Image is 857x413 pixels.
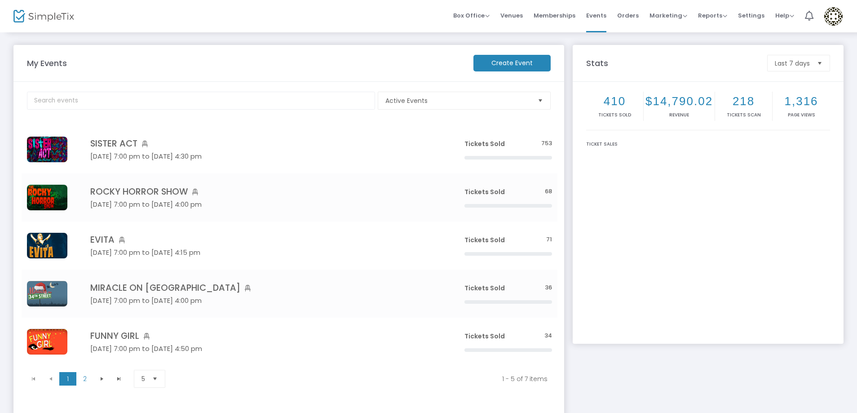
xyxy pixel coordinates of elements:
[774,94,828,108] h2: 1,316
[181,374,548,383] kendo-pager-info: 1 - 5 of 7 items
[385,96,530,105] span: Active Events
[645,94,713,108] h2: $14,790.02
[473,55,551,71] m-button: Create Event
[90,200,437,209] h5: [DATE] 7:00 pm to [DATE] 4:00 pm
[588,94,641,108] h2: 410
[645,111,713,118] p: Revenue
[586,141,830,147] div: Ticket Sales
[27,233,67,258] img: 638869797523440797CarlosFranco-AETEvitaHome.png
[27,329,67,355] img: CarlosFranco-AETFunnyGirlHome.png
[534,92,547,109] button: Select
[774,111,828,118] p: Page Views
[649,11,687,20] span: Marketing
[98,375,106,382] span: Go to the next page
[90,152,437,160] h5: [DATE] 7:00 pm to [DATE] 4:30 pm
[27,92,375,110] input: Search events
[115,375,123,382] span: Go to the last page
[149,370,161,387] button: Select
[90,138,437,149] h4: SISTER ACT
[588,111,641,118] p: Tickets sold
[27,281,67,306] img: CarlosFranco-2025-03-2022.08.14-AETMiracleon34thStreetHome.png
[453,11,490,20] span: Box Office
[545,284,552,292] span: 36
[90,297,437,305] h5: [DATE] 7:00 pm to [DATE] 4:00 pm
[464,139,505,148] span: Tickets Sold
[775,11,794,20] span: Help
[717,111,770,118] p: Tickets Scan
[464,332,505,341] span: Tickets Sold
[90,331,437,341] h4: FUNNY GIRL
[76,372,93,386] span: Page 2
[813,55,826,71] button: Select
[22,125,557,366] div: Data table
[90,187,437,197] h4: ROCKY HORROR SHOW
[464,284,505,293] span: Tickets Sold
[110,372,128,386] span: Go to the last page
[22,57,469,69] m-panel-title: My Events
[546,235,552,244] span: 71
[464,187,505,196] span: Tickets Sold
[534,4,575,27] span: Memberships
[90,249,437,257] h5: [DATE] 7:00 pm to [DATE] 4:15 pm
[582,57,763,69] m-panel-title: Stats
[93,372,110,386] span: Go to the next page
[59,372,76,386] span: Page 1
[545,187,552,196] span: 68
[464,235,505,244] span: Tickets Sold
[90,345,437,353] h5: [DATE] 7:00 pm to [DATE] 4:50 pm
[586,4,606,27] span: Events
[698,11,727,20] span: Reports
[617,4,639,27] span: Orders
[717,94,770,108] h2: 218
[27,185,67,210] img: CarlosFranco-AETRockyHorrorHome.png
[500,4,523,27] span: Venues
[738,4,764,27] span: Settings
[27,137,67,162] img: CarlosFranco-2025-03-2022.08.26-AETSisterActHome.png
[544,332,552,340] span: 34
[90,283,437,293] h4: MIRACLE ON [GEOGRAPHIC_DATA]
[90,235,437,245] h4: EVITA
[775,59,810,68] span: Last 7 days
[141,374,145,383] span: 5
[541,139,552,148] span: 753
